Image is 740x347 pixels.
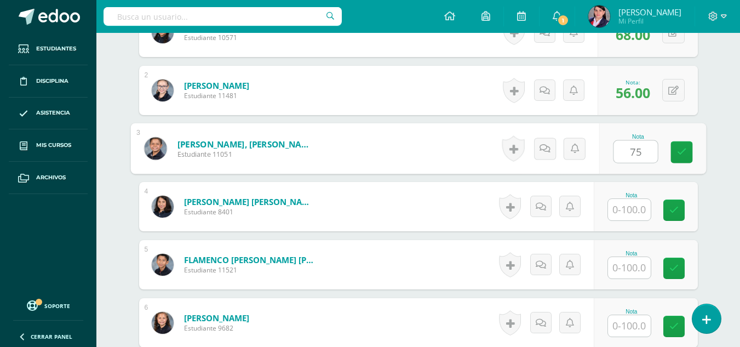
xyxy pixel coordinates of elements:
[152,79,174,101] img: 8a89fa1821b1729ba98c27bfc1014cb9.png
[152,312,174,334] img: fc3600ec4eb7c1abcb14bd9bdc525346.png
[613,134,663,140] div: Nota
[184,91,249,100] span: Estudiante 11481
[184,312,249,323] a: [PERSON_NAME]
[36,77,68,86] span: Disciplina
[44,302,70,310] span: Soporte
[144,137,167,160] img: 7d8298be0fc1feb14589c579ff10856a.png
[31,333,72,340] span: Cerrar panel
[607,309,656,315] div: Nota
[13,298,83,312] a: Soporte
[184,80,249,91] a: [PERSON_NAME]
[616,83,650,102] span: 56.00
[36,109,70,117] span: Asistencia
[184,265,315,275] span: Estudiante 11521
[9,162,88,194] a: Archivos
[607,251,656,257] div: Nota
[613,141,657,163] input: 0-100.0
[184,254,315,265] a: FLAMENCO [PERSON_NAME] [PERSON_NAME]
[608,257,651,278] input: 0-100.0
[36,173,66,182] span: Archivos
[184,196,315,207] a: [PERSON_NAME] [PERSON_NAME]
[152,196,174,218] img: 35572bdbe5eeeb78cc1e26f347514c42.png
[588,5,610,27] img: 23d42507aef40743ce11d9d3b276c8c7.png
[616,25,650,44] span: 68.00
[184,33,315,42] span: Estudiante 10571
[9,33,88,65] a: Estudiantes
[607,192,656,198] div: Nota
[184,323,249,333] span: Estudiante 9682
[9,129,88,162] a: Mis cursos
[608,315,651,337] input: 0-100.0
[177,150,312,160] span: Estudiante 11051
[608,199,651,220] input: 0-100.0
[9,98,88,130] a: Asistencia
[152,254,174,276] img: 5bcd991f6892ee819c0d8edf68655299.png
[104,7,342,26] input: Busca un usuario...
[9,65,88,98] a: Disciplina
[177,138,312,150] a: [PERSON_NAME], [PERSON_NAME]
[618,16,681,26] span: Mi Perfil
[618,7,681,18] span: [PERSON_NAME]
[616,78,650,86] div: Nota:
[557,14,569,26] span: 1
[184,207,315,217] span: Estudiante 8401
[36,44,76,53] span: Estudiantes
[36,141,71,150] span: Mis cursos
